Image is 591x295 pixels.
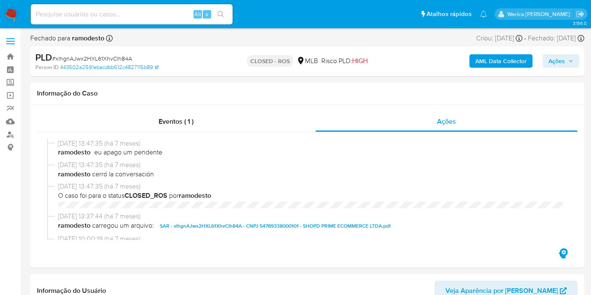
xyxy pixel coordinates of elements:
b: AML Data Collector [475,54,527,68]
span: Fechado para [30,34,104,43]
span: [DATE] 13:47:35 (há 7 meses) [58,160,564,170]
span: O caso foi para o status por [58,191,564,200]
button: Ações [543,54,579,68]
div: MLB [297,56,318,66]
span: # xlhgnAJwx2HXL61XhvClh84A [52,54,132,63]
p: werica.jgaldencio@mercadolivre.com [507,10,573,18]
a: Notificações [480,11,487,18]
a: Sair [576,10,585,19]
button: AML Data Collector [469,54,533,68]
span: Risco PLD: [321,56,368,66]
span: - [524,34,526,43]
b: PLD [35,50,52,64]
b: ramodesto [58,221,90,231]
h1: Informação do Caso [37,89,578,98]
span: [DATE] 13:37:44 (há 7 meses) [58,212,564,221]
b: ramodesto [70,33,104,43]
p: CLOSED - ROS [247,55,293,67]
a: 443502a2591ebacdbb612c4827115b89 [60,64,159,71]
span: Alt [194,10,201,18]
button: search-icon [212,8,229,20]
span: SAR - xlhgnAJwx2HXL61XhvClh84A - CNPJ 54789338000101 - SHOPD PRIME ECOMMERCE LTDA.pdf [160,221,391,231]
span: [DATE] 10:00:19 (há 7 meses) [58,234,564,244]
b: CLOSED_ROS [125,191,167,200]
b: ramodesto [58,169,92,179]
span: Ações [437,117,456,126]
span: Atalhos rápidos [427,10,472,19]
button: SAR - xlhgnAJwx2HXL61XhvClh84A - CNPJ 54789338000101 - SHOPD PRIME ECOMMERCE LTDA.pdf [156,221,395,231]
b: ramodesto [179,191,211,200]
span: [DATE] 13:47:35 (há 7 meses) [58,182,564,191]
span: cerró la conversación [58,170,564,179]
span: HIGH [352,56,368,66]
span: s [206,10,208,18]
h1: Informação do Usuário [37,287,106,295]
span: eu apago um pendente [94,148,162,157]
input: Pesquise usuários ou casos... [31,9,233,20]
span: [DATE] 13:47:35 (há 7 meses) [58,139,564,148]
span: Ações [549,54,565,68]
span: carregou um arquivo: [92,221,154,231]
b: ramodesto [58,147,92,157]
div: Criou: [DATE] [476,34,522,43]
b: Person ID [35,64,58,71]
div: Fechado: [DATE] [528,34,584,43]
span: Eventos ( 1 ) [159,117,193,126]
